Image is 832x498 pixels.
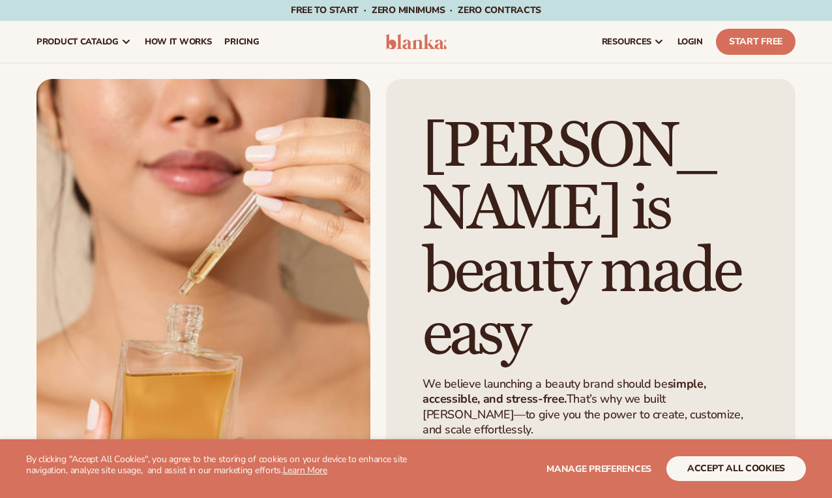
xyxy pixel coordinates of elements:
p: We believe launching a beauty brand should be That’s why we built [PERSON_NAME]—to give you the p... [423,377,759,438]
strong: simple, accessible, and stress-free. [423,376,706,407]
a: Learn More [283,464,327,476]
a: LOGIN [671,21,709,63]
button: accept all cookies [666,456,806,481]
a: How It Works [138,21,218,63]
span: product catalog [37,37,119,47]
span: Manage preferences [546,463,651,475]
span: LOGIN [677,37,703,47]
img: logo [385,34,447,50]
a: resources [595,21,671,63]
span: resources [602,37,651,47]
a: product catalog [30,21,138,63]
button: Manage preferences [546,456,651,481]
span: How It Works [145,37,212,47]
h1: [PERSON_NAME] is beauty made easy [423,116,759,366]
span: Free to start · ZERO minimums · ZERO contracts [291,4,541,16]
a: Start Free [716,29,795,55]
p: By clicking "Accept All Cookies", you agree to the storing of cookies on your device to enhance s... [26,454,416,476]
a: pricing [218,21,265,63]
span: pricing [224,37,259,47]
